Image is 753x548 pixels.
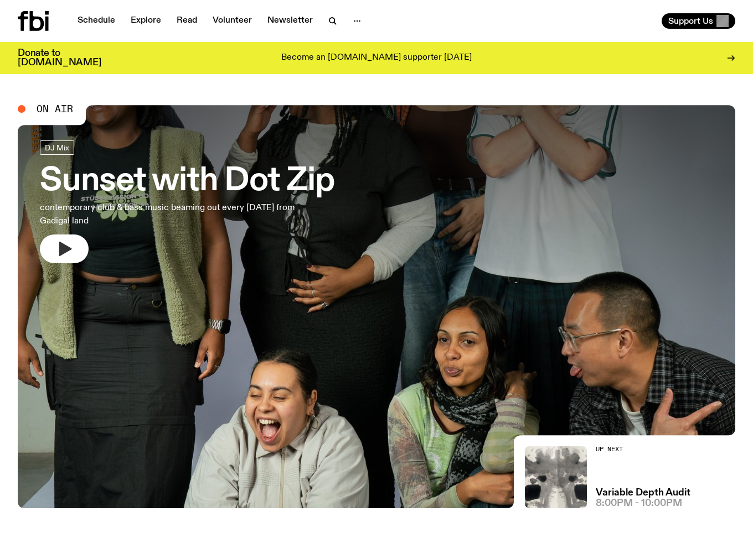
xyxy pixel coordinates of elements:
a: Explore [124,13,168,29]
a: Newsletter [261,13,319,29]
span: DJ Mix [45,143,69,152]
a: DJ Mix [40,140,74,155]
span: Support Us [668,16,713,26]
a: Sunset with Dot Zipcontemporary club & bass music beaming out every [DATE] from Gadigal land [40,140,334,263]
a: Schedule [71,13,122,29]
img: A black and white Rorschach [525,446,587,508]
p: Become an [DOMAIN_NAME] supporter [DATE] [281,53,472,63]
h2: Up Next [596,446,690,452]
span: 8:00pm - 10:00pm [596,499,682,508]
span: On Air [37,104,73,114]
h3: Sunset with Dot Zip [40,166,334,197]
a: Volunteer [206,13,259,29]
h3: Donate to [DOMAIN_NAME] [18,49,101,67]
p: contemporary club & bass music beaming out every [DATE] from Gadigal land [40,201,323,228]
a: Read [170,13,204,29]
a: Variable Depth Audit [596,488,690,498]
button: Support Us [662,13,735,29]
